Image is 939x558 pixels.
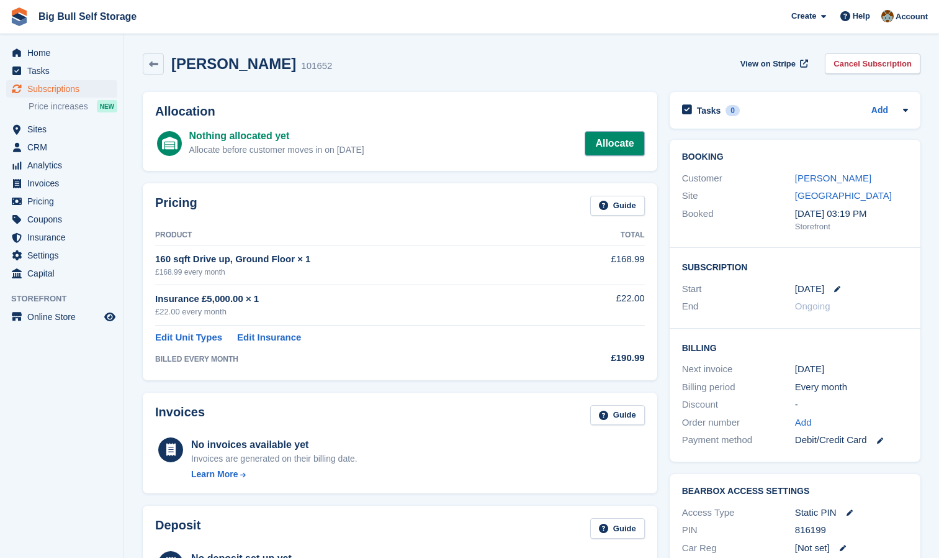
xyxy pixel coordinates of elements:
[682,189,795,203] div: Site
[795,523,908,537] div: 816199
[155,252,557,267] div: 160 sqft Drive up, Ground Floor × 1
[590,196,645,216] a: Guide
[102,309,117,324] a: Preview store
[682,416,795,430] div: Order number
[301,59,332,73] div: 101652
[896,11,928,23] span: Account
[27,62,102,80] span: Tasks
[795,416,812,430] a: Add
[189,129,364,144] div: Nothing allocated yet
[27,175,102,192] span: Invoices
[682,260,908,273] h2: Subscription
[795,173,871,183] a: [PERSON_NAME]
[682,362,795,377] div: Next invoice
[155,306,557,318] div: £22.00 every month
[682,506,795,520] div: Access Type
[155,405,205,426] h2: Invoices
[155,226,557,245] th: Product
[155,518,200,539] h2: Deposit
[795,362,908,377] div: [DATE]
[682,433,795,447] div: Payment method
[791,10,816,22] span: Create
[795,301,830,311] span: Ongoing
[682,487,908,496] h2: BearBox Access Settings
[6,211,117,228] a: menu
[27,80,102,98] span: Subscriptions
[740,58,796,70] span: View on Stripe
[34,6,142,27] a: Big Bull Self Storage
[6,62,117,80] a: menu
[97,100,117,112] div: NEW
[682,523,795,537] div: PIN
[6,193,117,210] a: menu
[557,245,644,285] td: £168.99
[155,267,557,278] div: £168.99 every month
[27,247,102,264] span: Settings
[557,351,644,365] div: £190.99
[682,380,795,395] div: Billing period
[682,172,795,186] div: Customer
[825,53,920,74] a: Cancel Subscription
[590,405,645,426] a: Guide
[6,229,117,246] a: menu
[155,331,222,345] a: Edit Unit Types
[871,104,888,118] a: Add
[27,308,102,326] span: Online Store
[27,265,102,282] span: Capital
[682,282,795,296] div: Start
[557,285,644,325] td: £22.00
[6,139,117,156] a: menu
[795,282,824,296] time: 2025-08-15 00:00:00 UTC
[6,265,117,282] a: menu
[6,80,117,98] a: menu
[795,190,892,201] a: [GEOGRAPHIC_DATA]
[795,207,908,221] div: [DATE] 03:19 PM
[6,157,117,174] a: menu
[726,105,740,116] div: 0
[27,229,102,246] span: Insurance
[6,175,117,192] a: menu
[191,452,357,465] div: Invoices are generated on their billing date.
[6,308,117,326] a: menu
[853,10,870,22] span: Help
[735,53,811,74] a: View on Stripe
[191,437,357,452] div: No invoices available yet
[27,193,102,210] span: Pricing
[237,331,301,345] a: Edit Insurance
[6,247,117,264] a: menu
[795,541,908,556] div: [Not set]
[189,144,364,157] div: Allocate before customer moves in on [DATE]
[171,55,296,72] h2: [PERSON_NAME]
[682,341,908,354] h2: Billing
[27,157,102,174] span: Analytics
[29,99,117,113] a: Price increases NEW
[795,433,908,447] div: Debit/Credit Card
[682,300,795,314] div: End
[697,105,721,116] h2: Tasks
[795,221,908,233] div: Storefront
[27,121,102,138] span: Sites
[10,7,29,26] img: stora-icon-8386f47178a22dfd0bd8f6a31ec36ba5ce8667c1dd55bd0f319d3a0aa187defe.svg
[795,380,908,395] div: Every month
[585,131,644,156] a: Allocate
[191,468,357,481] a: Learn More
[191,468,238,481] div: Learn More
[27,44,102,62] span: Home
[6,44,117,62] a: menu
[27,139,102,156] span: CRM
[682,398,795,412] div: Discount
[590,518,645,539] a: Guide
[29,101,88,112] span: Price increases
[155,196,197,216] h2: Pricing
[682,152,908,162] h2: Booking
[155,104,645,119] h2: Allocation
[11,293,124,305] span: Storefront
[795,398,908,412] div: -
[27,211,102,228] span: Coupons
[682,541,795,556] div: Car Reg
[155,292,557,306] div: Insurance £5,000.00 × 1
[881,10,894,22] img: Mike Llewellen Palmer
[6,121,117,138] a: menu
[155,354,557,365] div: BILLED EVERY MONTH
[557,226,644,245] th: Total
